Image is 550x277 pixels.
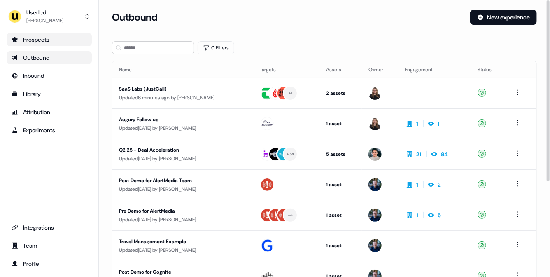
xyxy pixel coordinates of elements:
div: Experiments [12,126,87,134]
div: Q2 25 - Deal Acceleration [119,146,247,154]
div: 2 assets [326,89,355,97]
div: Profile [12,260,87,268]
div: [PERSON_NAME] [26,16,63,25]
a: Go to experiments [7,124,92,137]
div: Updated 6 minutes ago by [PERSON_NAME] [119,94,247,102]
a: Go to integrations [7,221,92,234]
a: Go to Inbound [7,69,92,82]
img: Geneviève [368,87,382,100]
a: Go to prospects [7,33,92,46]
div: Travel Management Example [119,237,247,246]
div: Updated [DATE] by [PERSON_NAME] [119,124,247,132]
div: 1 asset [326,181,355,189]
th: Targets [253,61,319,78]
button: New experience [470,10,537,25]
div: Team [12,242,87,250]
div: 1 [416,181,418,189]
a: Go to outbound experience [7,51,92,64]
h3: Outbound [112,11,157,23]
div: 1 asset [326,120,355,128]
div: SaaS Labs (JustCall) [119,85,247,93]
div: + 1 [289,89,293,97]
div: 21 [416,150,422,158]
div: Updated [DATE] by [PERSON_NAME] [119,155,247,163]
div: Userled [26,8,63,16]
img: James [368,239,382,252]
a: Go to profile [7,257,92,270]
th: Name [112,61,253,78]
div: Updated [DATE] by [PERSON_NAME] [119,216,247,224]
div: 5 [438,211,441,219]
img: Geneviève [368,117,382,130]
div: Updated [DATE] by [PERSON_NAME] [119,185,247,193]
img: Vincent [368,148,382,161]
div: + 34 [287,150,294,158]
div: Augury Follow up [119,115,247,124]
button: 0 Filters [198,41,234,54]
th: Assets [319,61,361,78]
div: 1 asset [326,211,355,219]
div: 1 [416,120,418,128]
div: Integrations [12,223,87,232]
div: 5 assets [326,150,355,158]
div: + 4 [288,211,293,219]
img: James [368,178,382,191]
div: Prospects [12,35,87,44]
div: Inbound [12,72,87,80]
div: 1 asset [326,242,355,250]
a: Go to team [7,239,92,252]
a: Go to templates [7,87,92,101]
div: 1 [416,211,418,219]
div: Updated [DATE] by [PERSON_NAME] [119,246,247,254]
div: 1 [438,120,440,128]
div: Attribution [12,108,87,116]
div: Library [12,90,87,98]
th: Owner [362,61,398,78]
button: Userled[PERSON_NAME] [7,7,92,26]
img: James [368,209,382,222]
div: Post Demo for AlertMedia Team [119,176,247,185]
div: Pre Demo for AlertMedia [119,207,247,215]
div: 84 [441,150,448,158]
div: Post Demo for Cognite [119,268,247,276]
th: Engagement [398,61,471,78]
th: Status [471,61,507,78]
a: Go to attribution [7,106,92,119]
div: Outbound [12,54,87,62]
div: 2 [438,181,441,189]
